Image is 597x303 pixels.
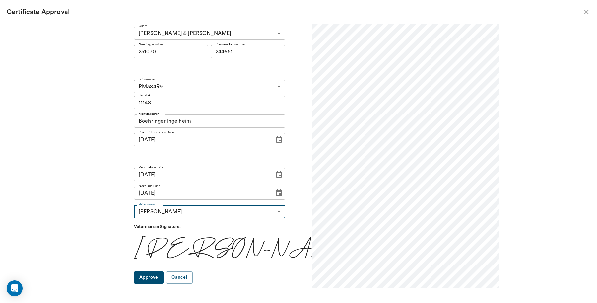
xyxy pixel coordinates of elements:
label: New tag number [139,42,163,47]
label: Client [139,24,148,28]
div: Open Intercom Messenger [7,280,23,296]
button: Choose date, selected date is Aug 29, 2025 [272,133,286,146]
label: Serial # [139,93,150,98]
button: Cancel [166,271,193,284]
label: Next Due Date [139,184,160,188]
label: Veterinarian [139,202,157,207]
label: Manufacturer [139,112,159,116]
button: Approve [134,271,164,284]
div: Certificate Approval [7,7,582,17]
div: Veterinarian Signature: [134,224,285,230]
button: Choose date, selected date is Sep 5, 2025 [272,168,286,181]
button: close [582,8,590,16]
input: MM/DD/YYYY [134,168,270,181]
label: Previous tag number [216,42,246,47]
label: Product Expiration Date [139,130,174,135]
div: [PERSON_NAME] & [PERSON_NAME] [134,27,285,40]
input: MM/DD/YYYY [134,133,270,146]
label: Lot number [139,77,156,82]
input: MM/DD/YYYY [134,187,270,200]
div: [PERSON_NAME] [134,235,267,261]
div: [PERSON_NAME] [134,205,285,218]
label: Vaccination date [139,165,163,170]
div: RM384R9 [134,80,285,93]
button: Choose date, selected date is Sep 4, 2026 [272,187,286,200]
